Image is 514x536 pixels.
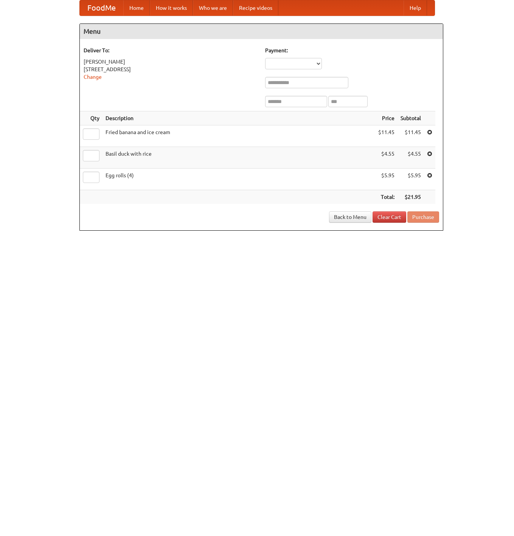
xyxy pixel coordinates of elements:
th: Subtotal [398,111,424,125]
th: Description [102,111,375,125]
a: Help [404,0,427,16]
h5: Payment: [265,47,439,54]
button: Purchase [407,211,439,223]
td: Fried banana and ice cream [102,125,375,147]
th: Total: [375,190,398,204]
th: Qty [80,111,102,125]
h5: Deliver To: [84,47,258,54]
a: Change [84,74,102,80]
a: Who we are [193,0,233,16]
div: [PERSON_NAME] [84,58,258,66]
th: $21.95 [398,190,424,204]
td: $5.95 [398,169,424,190]
a: Clear Cart [373,211,406,223]
td: Basil duck with rice [102,147,375,169]
th: Price [375,111,398,125]
a: How it works [150,0,193,16]
a: Home [123,0,150,16]
td: $5.95 [375,169,398,190]
td: $4.55 [375,147,398,169]
td: $11.45 [398,125,424,147]
a: FoodMe [80,0,123,16]
td: Egg rolls (4) [102,169,375,190]
td: $4.55 [398,147,424,169]
div: [STREET_ADDRESS] [84,66,258,73]
a: Back to Menu [329,211,371,223]
a: Recipe videos [233,0,278,16]
h4: Menu [80,24,443,39]
td: $11.45 [375,125,398,147]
